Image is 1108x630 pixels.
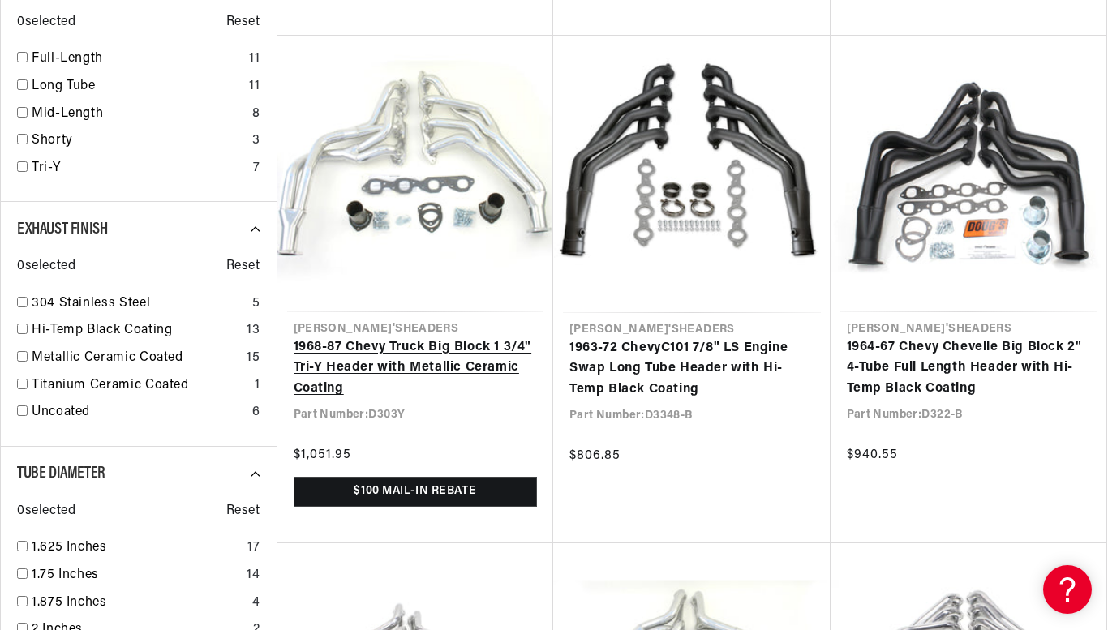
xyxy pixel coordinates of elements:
div: 1 [255,375,260,396]
div: 11 [249,76,260,97]
a: Titanium Ceramic Coated [32,375,248,396]
div: 11 [249,49,260,70]
a: Mid-Length [32,104,246,125]
span: Reset [226,501,260,522]
div: 13 [247,320,260,341]
a: Full-Length [32,49,243,70]
a: 1.75 Inches [32,565,240,586]
span: Tube Diameter [17,465,105,482]
span: 0 selected [17,501,75,522]
a: Shorty [32,131,246,152]
span: 0 selected [17,256,75,277]
a: 1.875 Inches [32,593,246,614]
a: Tri-Y [32,158,247,179]
div: 17 [247,538,260,559]
span: Exhaust Finish [17,221,107,238]
a: 1.625 Inches [32,538,241,559]
div: 5 [252,294,260,315]
a: Hi-Temp Black Coating [32,320,240,341]
div: 15 [247,348,260,369]
a: 1964-67 Chevy Chevelle Big Block 2" 4-Tube Full Length Header with Hi-Temp Black Coating [847,337,1091,400]
a: Uncoated [32,402,246,423]
span: Reset [226,12,260,33]
a: 304 Stainless Steel [32,294,246,315]
div: 14 [247,565,260,586]
span: 0 selected [17,12,75,33]
div: 8 [252,104,260,125]
div: 6 [252,402,260,423]
a: 1963-72 ChevyC101 7/8" LS Engine Swap Long Tube Header with Hi-Temp Black Coating [569,338,814,401]
a: Metallic Ceramic Coated [32,348,240,369]
div: 4 [252,593,260,614]
span: Reset [226,256,260,277]
a: 1968-87 Chevy Truck Big Block 1 3/4" Tri-Y Header with Metallic Ceramic Coating [294,337,538,400]
div: 3 [252,131,260,152]
div: 7 [253,158,260,179]
a: Long Tube [32,76,243,97]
